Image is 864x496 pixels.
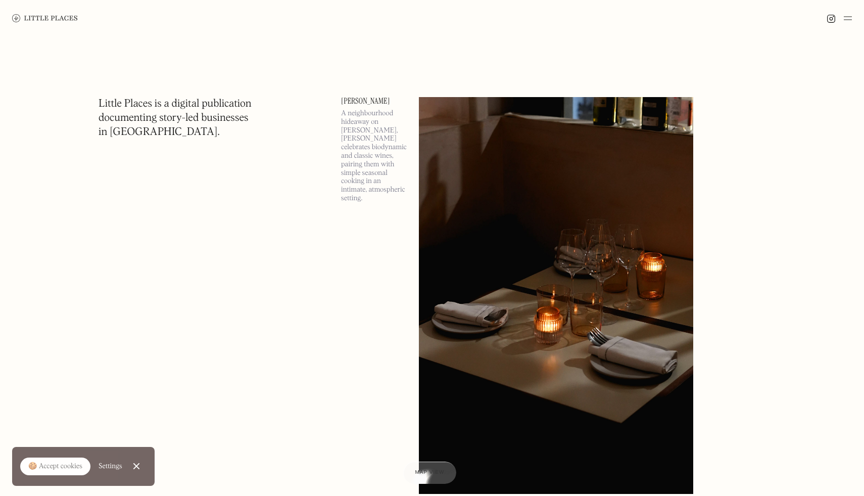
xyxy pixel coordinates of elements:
img: Luna [419,97,693,494]
h1: Little Places is a digital publication documenting story-led businesses in [GEOGRAPHIC_DATA]. [99,97,252,140]
a: Map view [403,462,457,484]
span: Map view [415,470,445,475]
div: 🍪 Accept cookies [28,462,82,472]
div: Settings [99,463,122,470]
a: 🍪 Accept cookies [20,458,90,476]
a: Settings [99,455,122,478]
a: [PERSON_NAME] [341,97,407,105]
a: Close Cookie Popup [126,456,147,476]
p: A neighbourhood hideaway on [PERSON_NAME], [PERSON_NAME] celebrates biodynamic and classic wines,... [341,109,407,203]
